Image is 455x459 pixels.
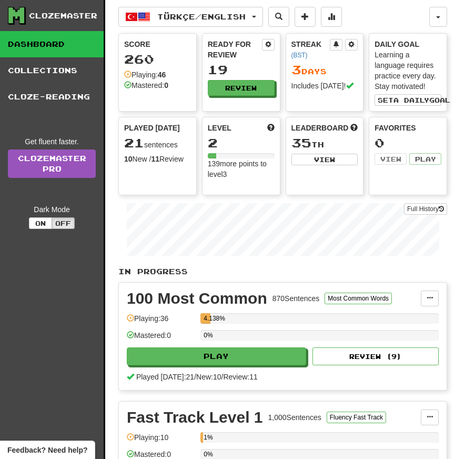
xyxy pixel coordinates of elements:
[29,217,52,229] button: On
[8,149,96,178] a: ClozemasterPro
[118,266,447,277] p: In Progress
[208,63,275,76] div: 19
[312,347,439,365] button: Review (9)
[393,96,429,104] span: a daily
[409,153,441,165] button: Play
[158,71,166,79] strong: 46
[124,154,191,164] div: New / Review
[127,330,195,347] div: Mastered: 0
[196,373,221,381] span: New: 10
[124,135,144,150] span: 21
[208,158,275,179] div: 139 more points to level 3
[291,62,301,77] span: 3
[52,217,75,229] button: Off
[268,7,289,27] button: Search sentences
[127,347,306,365] button: Play
[8,136,96,147] div: Get fluent faster.
[375,136,441,149] div: 0
[375,123,441,133] div: Favorites
[124,53,191,66] div: 260
[268,412,321,423] div: 1,000 Sentences
[321,7,342,27] button: More stats
[8,204,96,215] div: Dark Mode
[208,136,275,149] div: 2
[221,373,224,381] span: /
[272,293,320,304] div: 870 Sentences
[124,80,168,91] div: Mastered:
[291,52,308,59] a: (BST)
[136,373,194,381] span: Played [DATE]: 21
[208,39,262,60] div: Ready for Review
[118,7,263,27] button: Türkçe/English
[295,7,316,27] button: Add sentence to collection
[291,81,358,91] div: Includes [DATE]!
[124,123,180,133] span: Played [DATE]
[404,203,447,215] button: Full History
[291,136,358,150] div: th
[124,155,133,163] strong: 10
[127,432,195,450] div: Playing: 10
[291,154,358,165] button: View
[157,12,246,21] span: Türkçe / English
[291,123,349,133] span: Leaderboard
[164,81,168,89] strong: 0
[223,373,257,381] span: Review: 11
[327,412,386,423] button: Fluency Fast Track
[291,63,358,77] div: Day s
[7,445,87,455] span: Open feedback widget
[375,39,441,49] div: Daily Goal
[375,94,441,106] button: Seta dailygoal
[350,123,358,133] span: This week in points, UTC
[124,136,191,150] div: sentences
[291,39,330,60] div: Streak
[124,69,166,80] div: Playing:
[127,291,267,306] div: 100 Most Common
[291,135,311,150] span: 35
[124,39,191,49] div: Score
[375,153,407,165] button: View
[325,293,392,304] button: Most Common Words
[127,313,195,331] div: Playing: 36
[194,373,196,381] span: /
[204,313,210,324] div: 4.138%
[208,80,275,96] button: Review
[29,11,97,21] div: Clozemaster
[151,155,159,163] strong: 11
[208,123,231,133] span: Level
[267,123,275,133] span: Score more points to level up
[375,49,441,92] div: Learning a language requires practice every day. Stay motivated!
[127,410,263,425] div: Fast Track Level 1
